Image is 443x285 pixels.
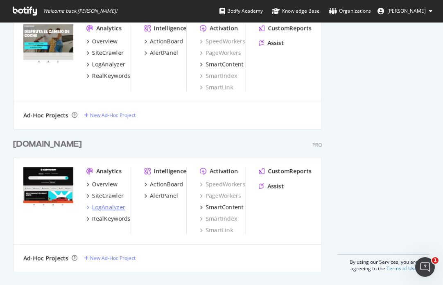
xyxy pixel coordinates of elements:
a: ActionBoard [144,37,183,45]
div: LogAnalyzer [92,203,125,211]
a: LogAnalyzer [86,60,125,68]
a: SmartContent [200,203,244,211]
div: Ad-Hoc Projects [23,111,68,119]
div: New Ad-Hoc Project [90,255,136,262]
a: RealKeywords [86,72,131,80]
a: New Ad-Hoc Project [84,112,136,119]
a: AlertPanel [144,192,178,200]
div: Assist [267,182,284,190]
span: 1 [432,257,438,264]
div: Analytics [96,24,122,32]
a: AlertPanel [144,49,178,57]
a: SmartLink [200,226,233,234]
div: Pro [312,141,322,148]
a: SiteCrawler [86,49,124,57]
button: [PERSON_NAME] [371,4,439,18]
div: Overview [92,37,118,45]
a: PageWorkers [200,49,241,57]
div: Activation [210,24,238,32]
a: SpeedWorkers [200,37,245,45]
a: SmartLink [200,83,233,91]
div: CustomReports [268,167,312,175]
div: AlertPanel [150,49,178,57]
a: SmartIndex [200,72,237,80]
iframe: Intercom live chat [415,257,435,277]
div: CustomReports [268,24,312,32]
div: SiteCrawler [92,192,124,200]
a: Assist [259,182,284,190]
div: SmartContent [206,60,244,68]
div: Botify Academy [219,7,263,15]
a: SiteCrawler [86,192,124,200]
a: ActionBoard [144,180,183,189]
div: SmartContent [206,203,244,211]
a: Overview [86,180,118,189]
a: RealKeywords [86,215,131,223]
div: Overview [92,180,118,189]
div: LogAnalyzer [92,60,125,68]
div: Ad-Hoc Projects [23,254,68,263]
a: CustomReports [259,24,312,32]
div: Assist [267,39,284,47]
div: AlertPanel [150,192,178,200]
div: Knowledge Base [272,7,320,15]
a: Assist [259,39,284,47]
a: Overview [86,37,118,45]
div: Intelligence [154,24,186,32]
div: New Ad-Hoc Project [90,112,136,119]
a: SmartContent [200,60,244,68]
div: RealKeywords [92,215,131,223]
a: CustomReports [259,167,312,175]
div: Intelligence [154,167,186,175]
a: Terms of Use [386,265,417,272]
a: LogAnalyzer [86,203,125,211]
span: Juan Vargas [387,7,426,14]
div: SiteCrawler [92,49,124,57]
span: Welcome back, [PERSON_NAME] ! [43,8,117,14]
div: Activation [210,167,238,175]
img: www.carwow.co.uk [23,167,73,207]
div: ActionBoard [150,180,183,189]
a: New Ad-Hoc Project [84,255,136,262]
div: RealKeywords [92,72,131,80]
a: [DOMAIN_NAME] [13,139,85,150]
img: www.carwow.es [23,24,73,64]
a: SmartIndex [200,215,237,223]
a: SpeedWorkers [200,180,245,189]
div: ActionBoard [150,37,183,45]
div: Organizations [329,7,371,15]
div: By using our Services, you are agreeing to the [338,254,430,272]
a: PageWorkers [200,192,241,200]
div: [DOMAIN_NAME] [13,139,82,150]
div: Analytics [96,167,122,175]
